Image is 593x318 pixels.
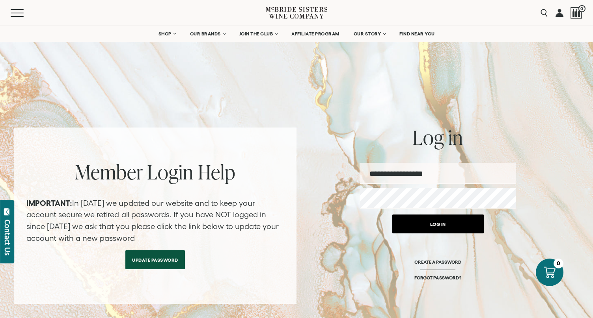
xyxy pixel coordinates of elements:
[153,26,181,42] a: SHOP
[185,26,230,42] a: OUR BRANDS
[554,259,563,268] div: 0
[414,275,461,281] a: FORGOT PASSWORD?
[159,31,172,37] span: SHOP
[349,26,391,42] a: OUR STORY
[399,31,435,37] span: FIND NEAR YOU
[360,128,516,147] h2: Log in
[392,214,484,233] button: Log in
[26,199,72,207] strong: IMPORTANT:
[26,198,284,244] p: In [DATE] we updated our website and to keep your account secure we retired all passwords. If you...
[11,9,39,17] button: Mobile Menu Trigger
[578,5,586,12] span: 0
[234,26,283,42] a: JOIN THE CLUB
[125,250,185,269] a: Update Password
[26,162,284,182] h2: Member Login Help
[190,31,221,37] span: OUR BRANDS
[354,31,381,37] span: OUR STORY
[291,31,339,37] span: AFFILIATE PROGRAM
[414,259,461,275] a: CREATE A PASSWORD
[394,26,440,42] a: FIND NEAR YOU
[286,26,345,42] a: AFFILIATE PROGRAM
[239,31,273,37] span: JOIN THE CLUB
[4,220,11,255] div: Contact Us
